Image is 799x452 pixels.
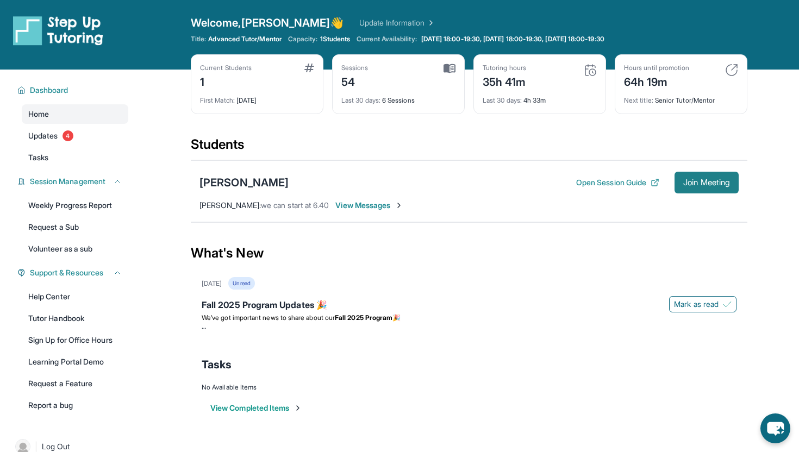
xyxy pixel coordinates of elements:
[22,287,128,306] a: Help Center
[725,64,738,77] img: card
[202,279,222,288] div: [DATE]
[288,35,318,43] span: Capacity:
[624,96,653,104] span: Next title :
[199,175,289,190] div: [PERSON_NAME]
[341,96,380,104] span: Last 30 days :
[210,403,302,413] button: View Completed Items
[200,96,235,104] span: First Match :
[341,90,455,105] div: 6 Sessions
[30,267,103,278] span: Support & Resources
[22,217,128,237] a: Request a Sub
[13,15,103,46] img: logo
[335,200,403,211] span: View Messages
[22,352,128,372] a: Learning Portal Demo
[28,109,49,120] span: Home
[419,35,607,43] a: [DATE] 18:00-19:30, [DATE] 18:00-19:30, [DATE] 18:00-19:30
[22,309,128,328] a: Tutor Handbook
[624,64,689,72] div: Hours until promotion
[42,441,70,452] span: Log Out
[22,374,128,393] a: Request a Feature
[425,17,435,28] img: Chevron Right
[26,85,122,96] button: Dashboard
[669,296,736,312] button: Mark as read
[228,277,254,290] div: Unread
[191,136,747,160] div: Students
[483,96,522,104] span: Last 30 days :
[624,72,689,90] div: 64h 19m
[320,35,351,43] span: 1 Students
[191,229,747,277] div: What's New
[22,330,128,350] a: Sign Up for Office Hours
[63,130,73,141] span: 4
[22,196,128,215] a: Weekly Progress Report
[304,64,314,72] img: card
[421,35,604,43] span: [DATE] 18:00-19:30, [DATE] 18:00-19:30, [DATE] 18:00-19:30
[22,104,128,124] a: Home
[483,64,526,72] div: Tutoring hours
[191,35,206,43] span: Title:
[576,177,659,188] button: Open Session Guide
[208,35,281,43] span: Advanced Tutor/Mentor
[624,90,738,105] div: Senior Tutor/Mentor
[395,201,403,210] img: Chevron-Right
[22,148,128,167] a: Tasks
[483,90,597,105] div: 4h 33m
[28,152,48,163] span: Tasks
[200,72,252,90] div: 1
[26,267,122,278] button: Support & Resources
[202,298,736,313] div: Fall 2025 Program Updates 🎉
[199,200,261,210] span: [PERSON_NAME] :
[200,90,314,105] div: [DATE]
[341,72,369,90] div: 54
[22,126,128,146] a: Updates4
[202,383,736,392] div: No Available Items
[584,64,597,77] img: card
[444,64,455,73] img: card
[30,85,68,96] span: Dashboard
[359,17,435,28] a: Update Information
[22,395,128,415] a: Report a bug
[28,130,58,141] span: Updates
[675,172,739,193] button: Join Meeting
[26,176,122,187] button: Session Management
[261,200,329,210] span: we can start at 6.40
[392,313,401,322] span: 🎉
[357,35,416,43] span: Current Availability:
[202,313,335,322] span: We’ve got important news to share about our
[341,64,369,72] div: Sessions
[674,299,719,310] span: Mark as read
[191,15,344,30] span: Welcome, [PERSON_NAME] 👋
[200,64,252,72] div: Current Students
[22,239,128,259] a: Volunteer as a sub
[683,179,730,186] span: Join Meeting
[760,413,790,443] button: chat-button
[335,313,392,322] strong: Fall 2025 Program
[723,300,732,309] img: Mark as read
[30,176,105,187] span: Session Management
[202,357,232,372] span: Tasks
[483,72,526,90] div: 35h 41m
